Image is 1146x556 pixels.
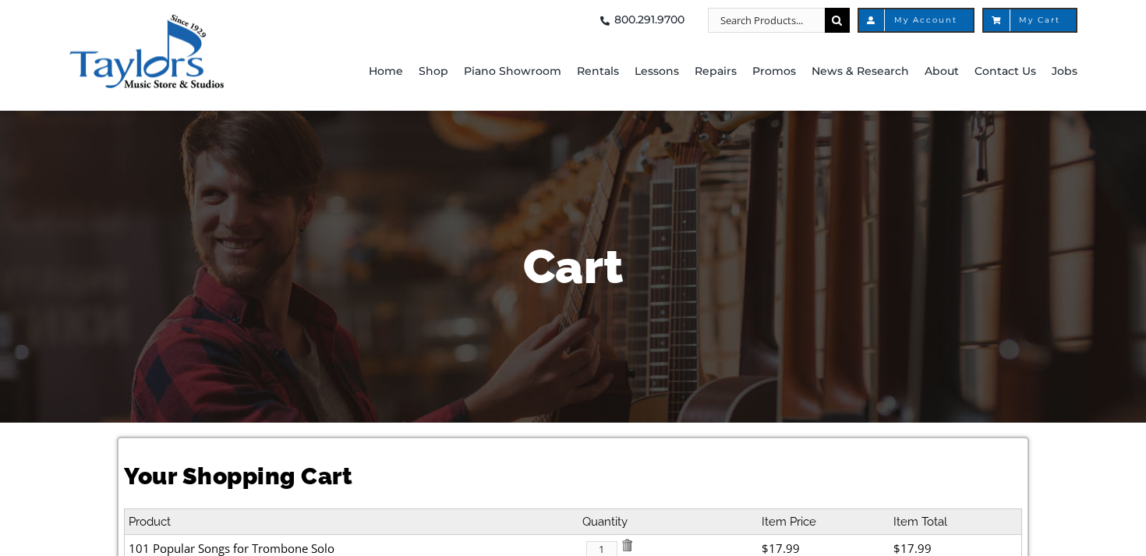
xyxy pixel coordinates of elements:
a: Rentals [577,33,619,111]
a: taylors-music-store-west-chester [69,12,225,27]
span: Contact Us [974,59,1036,84]
a: Remove item from cart [621,540,633,555]
span: About [925,59,959,84]
span: My Cart [999,16,1060,24]
a: Home [369,33,403,111]
a: Piano Showroom [464,33,561,111]
input: Search [825,8,850,33]
a: About [925,33,959,111]
a: My Account [858,8,974,33]
span: Promos [752,59,796,84]
span: 800.291.9700 [614,8,684,33]
span: Home [369,59,403,84]
span: Piano Showroom [464,59,561,84]
span: Jobs [1052,59,1077,84]
nav: Top Right [331,8,1077,33]
a: Contact Us [974,33,1036,111]
a: 800.291.9700 [596,8,684,33]
a: Repairs [695,33,737,111]
a: News & Research [812,33,909,111]
th: Item Price [758,508,890,535]
img: Remove Item [621,539,633,551]
a: Lessons [635,33,679,111]
span: Shop [419,59,448,84]
span: Repairs [695,59,737,84]
a: My Cart [982,8,1077,33]
span: Lessons [635,59,679,84]
nav: Main Menu [331,33,1077,111]
a: Shop [419,33,448,111]
th: Product [125,508,578,535]
span: My Account [875,16,957,24]
h1: Cart [117,234,1029,299]
h1: Your Shopping Cart [124,460,1021,493]
a: Promos [752,33,796,111]
input: Search Products... [708,8,825,33]
th: Quantity [578,508,757,535]
span: News & Research [812,59,909,84]
span: Rentals [577,59,619,84]
a: Jobs [1052,33,1077,111]
th: Item Total [890,508,1021,535]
